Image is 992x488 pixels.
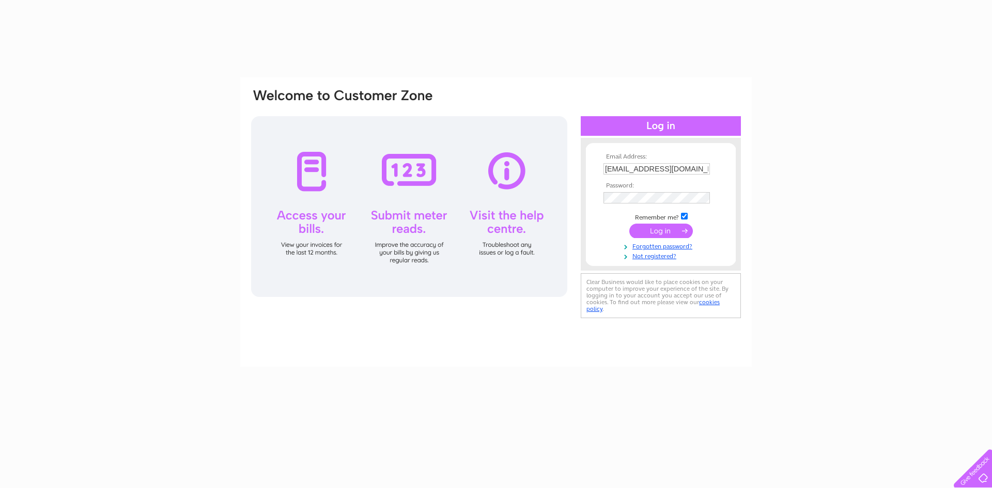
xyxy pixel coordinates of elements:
[603,241,721,250] a: Forgotten password?
[601,153,721,161] th: Email Address:
[629,224,693,238] input: Submit
[586,298,720,312] a: cookies policy
[581,273,741,318] div: Clear Business would like to place cookies on your computer to improve your experience of the sit...
[603,250,721,260] a: Not registered?
[601,211,721,222] td: Remember me?
[601,182,721,190] th: Password:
